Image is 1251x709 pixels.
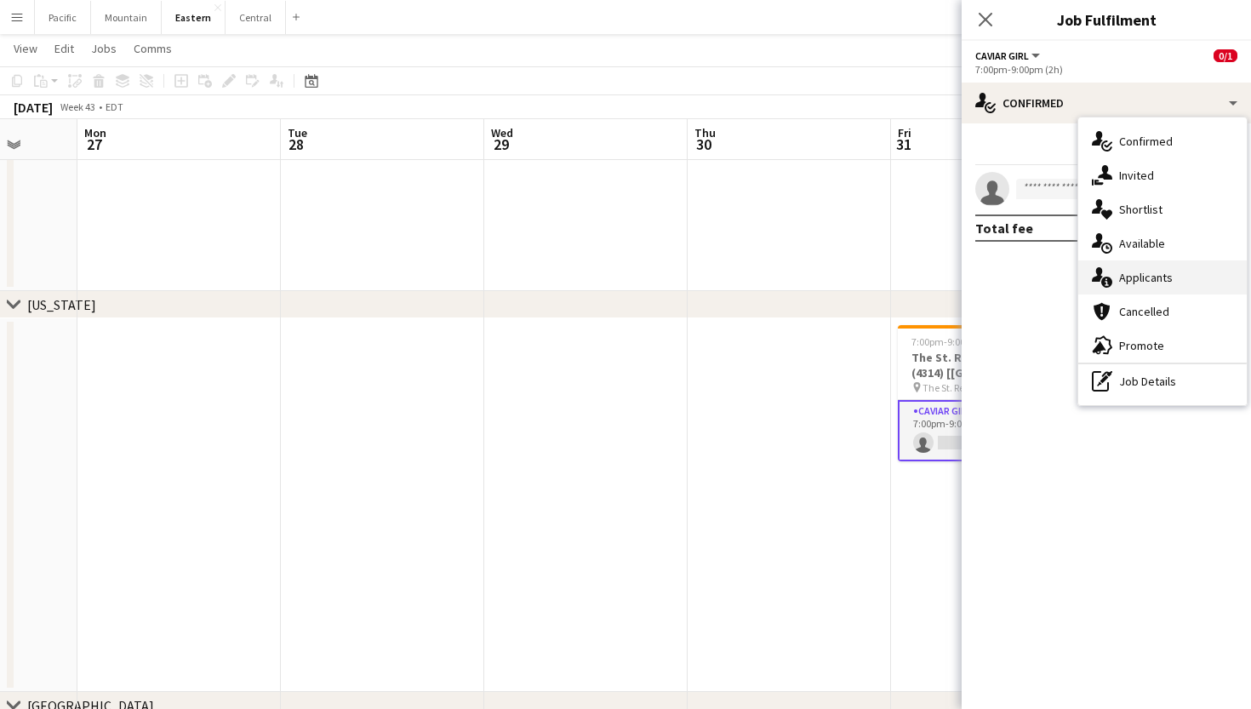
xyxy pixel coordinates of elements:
button: Caviar Girl [975,49,1042,62]
span: Fri [898,125,911,140]
a: Edit [48,37,81,60]
span: The St. Regis [US_STATE] [923,381,1029,394]
span: 27 [82,134,106,154]
span: Week 43 [56,100,99,113]
span: Caviar Girl [975,49,1029,62]
span: Comms [134,41,172,56]
span: 28 [285,134,307,154]
span: Jobs [91,41,117,56]
span: Invited [1119,168,1154,183]
div: [US_STATE] [27,296,96,313]
h3: Job Fulfilment [962,9,1251,31]
a: View [7,37,44,60]
div: Job Details [1078,364,1247,398]
div: Total fee [975,220,1033,237]
div: 7:00pm-9:00pm (2h) [975,63,1237,76]
span: Confirmed [1119,134,1173,149]
span: Shortlist [1119,202,1162,217]
span: Cancelled [1119,304,1169,319]
div: EDT [106,100,123,113]
span: 30 [692,134,716,154]
span: Promote [1119,338,1164,353]
div: Confirmed [962,83,1251,123]
span: View [14,41,37,56]
span: Edit [54,41,74,56]
span: Applicants [1119,270,1173,285]
button: Eastern [162,1,226,34]
span: 31 [895,134,911,154]
app-card-role: Caviar Girl2A0/17:00pm-9:00pm (2h) [898,400,1088,461]
app-job-card: 7:00pm-9:00pm (2h)0/1The St. Regis [US_STATE] (4314) [[GEOGRAPHIC_DATA]] The St. Regis [US_STATE]... [898,325,1088,461]
button: Pacific [35,1,91,34]
div: [DATE] [14,99,53,116]
span: 29 [488,134,513,154]
a: Jobs [84,37,123,60]
button: Mountain [91,1,162,34]
span: 7:00pm-9:00pm (2h) [911,335,999,348]
button: Central [226,1,286,34]
span: Tue [288,125,307,140]
span: Mon [84,125,106,140]
span: Wed [491,125,513,140]
span: 0/1 [1214,49,1237,62]
h3: The St. Regis [US_STATE] (4314) [[GEOGRAPHIC_DATA]] [898,350,1088,380]
a: Comms [127,37,179,60]
span: Available [1119,236,1165,251]
span: Thu [694,125,716,140]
